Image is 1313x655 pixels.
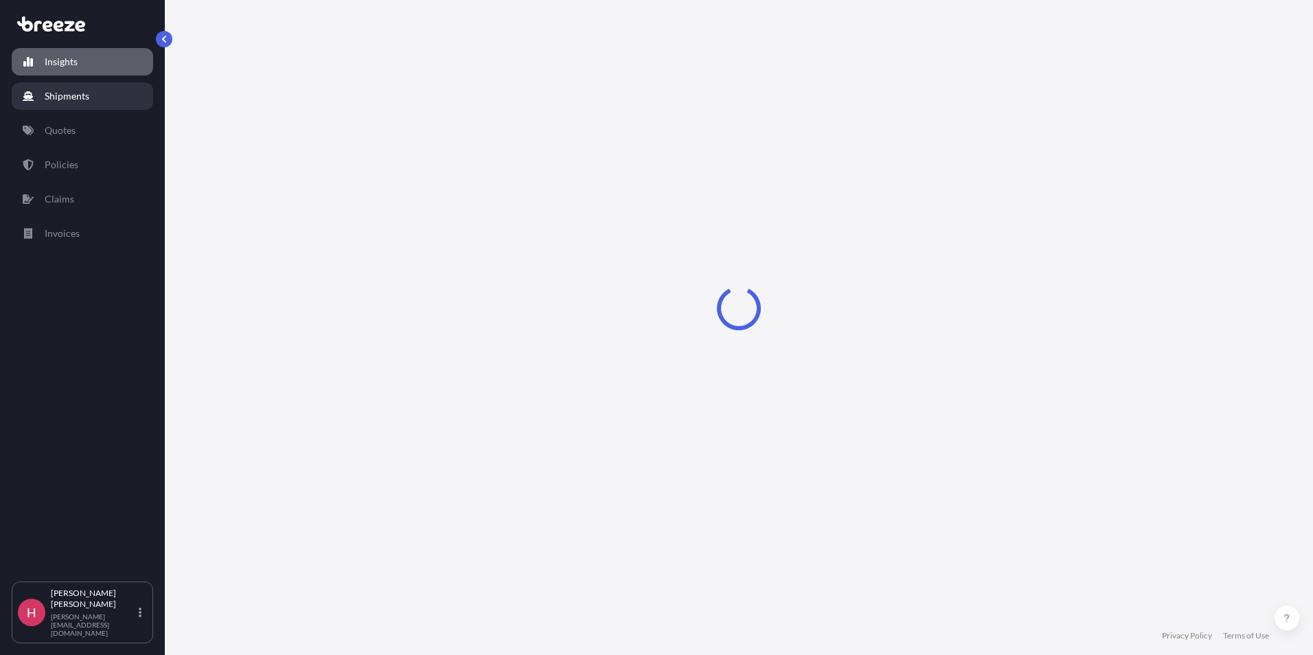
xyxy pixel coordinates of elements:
[45,227,80,240] p: Invoices
[12,48,153,76] a: Insights
[12,117,153,144] a: Quotes
[1162,630,1212,641] a: Privacy Policy
[51,588,136,610] p: [PERSON_NAME] [PERSON_NAME]
[45,55,78,69] p: Insights
[12,82,153,110] a: Shipments
[45,124,76,137] p: Quotes
[45,192,74,206] p: Claims
[12,151,153,179] a: Policies
[45,89,89,103] p: Shipments
[1223,630,1269,641] a: Terms of Use
[27,606,36,619] span: H
[51,612,136,637] p: [PERSON_NAME][EMAIL_ADDRESS][DOMAIN_NAME]
[12,185,153,213] a: Claims
[12,220,153,247] a: Invoices
[45,158,78,172] p: Policies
